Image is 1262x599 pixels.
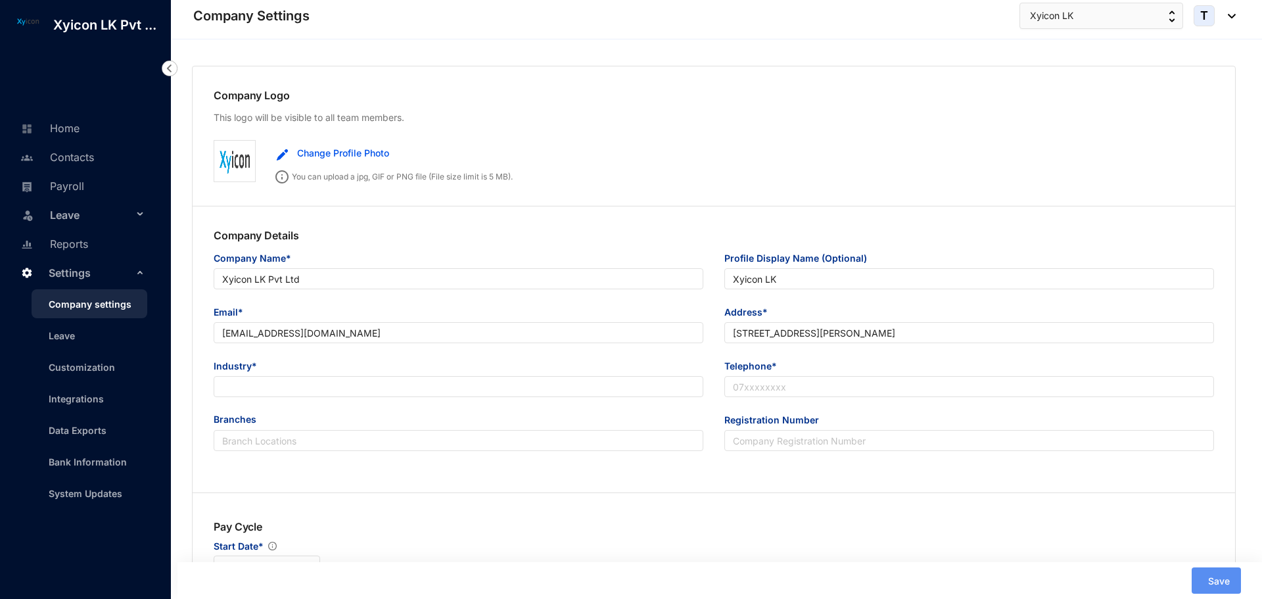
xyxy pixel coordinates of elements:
[21,239,33,251] img: report-unselected.e6a6b4230fc7da01f883.svg
[21,123,33,135] img: home-unselected.a29eae3204392db15eaf.svg
[275,170,289,183] img: info.ad751165ce926853d1d36026adaaebbf.svg
[214,111,1214,124] p: This logo will be visible to all team members.
[50,202,133,228] span: Leave
[214,305,252,320] label: Email*
[724,413,828,427] label: Registration Number
[276,149,288,161] img: edit.b4a5041f3f6abf5ecd95e844d29cd5d6.svg
[17,180,84,193] a: Payroll
[266,140,399,166] button: Change Profile Photo
[214,228,1214,251] p: Company Details
[38,456,127,467] a: Bank Information
[1019,3,1183,29] button: Xyicon LK
[17,151,94,164] a: Contacts
[21,208,34,222] img: leave-unselected.2934df6273408c3f84d9.svg
[38,362,115,373] a: Customization
[214,251,300,266] label: Company Name*
[297,146,389,160] span: Change Profile Photo
[1169,11,1175,22] img: up-down-arrow.74152d26bf9780fbf563ca9c90304185.svg
[1200,10,1208,22] span: T
[1208,575,1230,588] span: Save
[11,113,155,142] li: Home
[266,166,513,183] p: You can upload a jpg, GIF or PNG file (File size limit is 5 MB).
[724,322,1214,343] input: Address*
[38,488,122,499] a: System Updates
[214,322,703,343] input: Email*
[214,535,264,556] span: Start Date*
[724,430,1214,451] input: Registration Number
[21,152,33,164] img: people-unselected.118708e94b43a90eceab.svg
[21,267,33,279] img: settings.f4f5bcbb8b4eaa341756.svg
[724,305,777,320] label: Address*
[214,87,1214,103] p: Company Logo
[38,299,131,310] a: Company settings
[162,60,177,76] img: nav-icon-left.19a07721e4dec06a274f6d07517f07b7.svg
[214,430,703,451] input: Branch Locations
[38,393,104,404] a: Integrations
[193,7,310,25] p: Company Settings
[38,330,75,341] a: Leave
[214,359,266,373] label: Industry*
[724,251,876,266] label: Profile Display Name (Optional)
[724,268,1214,289] input: Profile Display Name (Optional)
[43,16,167,34] p: Xyicon LK Pvt ...
[214,519,320,535] p: Pay Cycle
[17,122,80,135] a: Home
[21,181,33,193] img: payroll-unselected.b590312f920e76f0c668.svg
[214,268,703,289] input: Company Name*
[1192,567,1241,594] button: Save
[724,359,786,373] label: Telephone*
[1221,14,1236,18] img: dropdown-black.8e83cc76930a90b1a4fdb6d089b7bf3a.svg
[38,425,106,436] a: Data Exports
[13,16,43,27] img: log
[11,142,155,171] li: Contacts
[11,171,155,200] li: Payroll
[214,413,703,429] span: Branches
[17,237,88,251] a: Reports
[268,537,277,556] img: info.ad751165ce926853d1d36026adaaebbf.svg
[11,229,155,258] li: Reports
[724,376,1214,397] input: Telephone*
[1030,9,1073,23] span: Xyicon LK
[49,260,133,286] span: Settings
